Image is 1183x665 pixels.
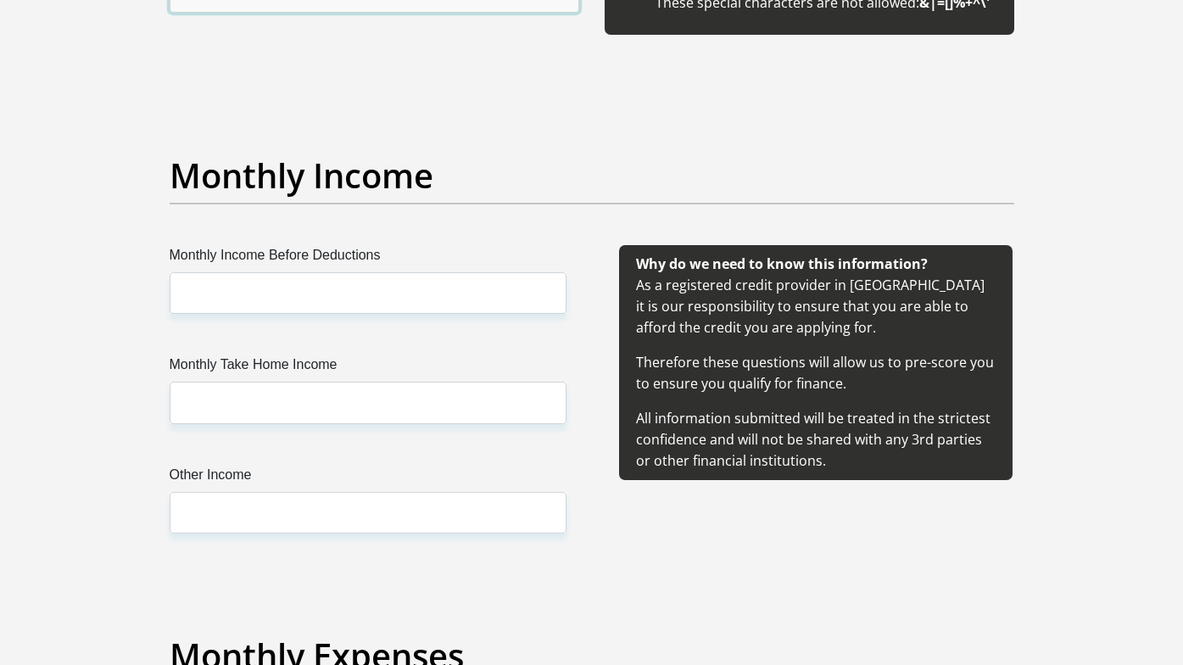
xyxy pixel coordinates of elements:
span: As a registered credit provider in [GEOGRAPHIC_DATA] it is our responsibility to ensure that you ... [636,254,994,470]
b: Why do we need to know this information? [636,254,928,273]
label: Monthly Take Home Income [170,355,566,382]
input: Monthly Take Home Income [170,382,566,423]
label: Monthly Income Before Deductions [170,245,566,272]
label: Other Income [170,465,566,492]
input: Monthly Income Before Deductions [170,272,566,314]
h2: Monthly Income [170,155,1014,196]
input: Other Income [170,492,566,534]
